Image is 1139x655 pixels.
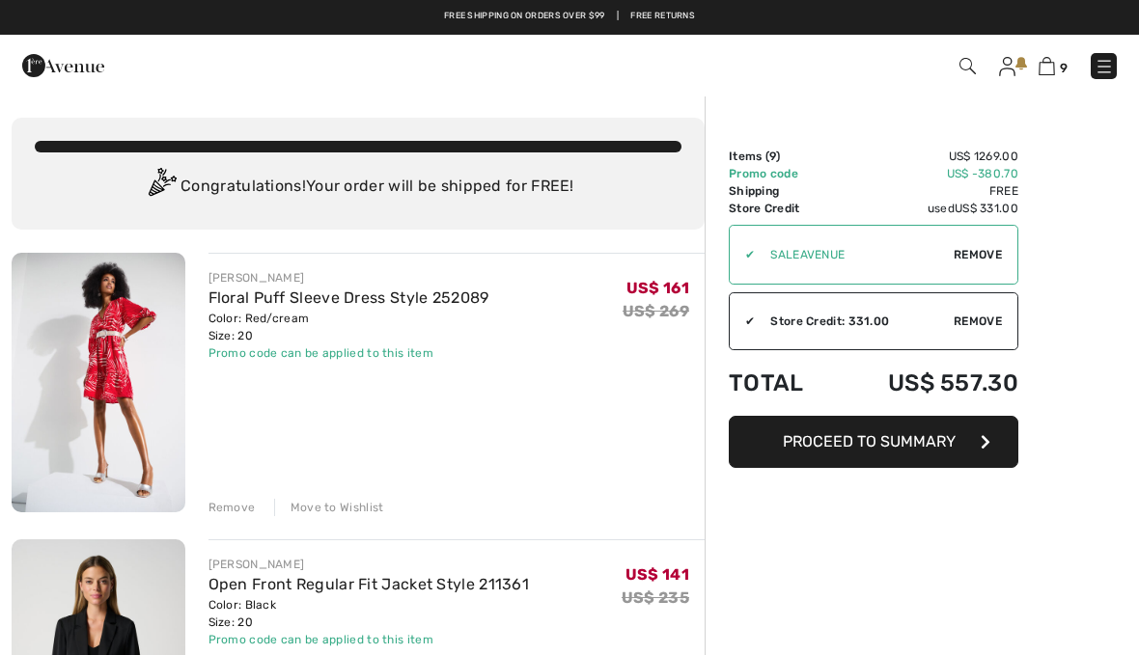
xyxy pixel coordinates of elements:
[999,57,1015,76] img: My Info
[22,46,104,85] img: 1ère Avenue
[834,165,1018,182] td: US$ -380.70
[444,10,605,23] a: Free shipping on orders over $99
[729,200,834,217] td: Store Credit
[274,499,384,516] div: Move to Wishlist
[729,182,834,200] td: Shipping
[630,10,695,23] a: Free Returns
[208,344,489,362] div: Promo code can be applied to this item
[208,310,489,344] div: Color: Red/cream Size: 20
[729,350,834,416] td: Total
[834,200,1018,217] td: used
[729,165,834,182] td: Promo code
[755,226,954,284] input: Promo code
[625,565,689,584] span: US$ 141
[622,588,689,607] s: US$ 235
[955,202,1018,215] span: US$ 331.00
[208,596,530,631] div: Color: Black Size: 20
[617,10,619,23] span: |
[208,556,530,573] div: [PERSON_NAME]
[954,246,1002,263] span: Remove
[834,350,1018,416] td: US$ 557.30
[623,302,689,320] s: US$ 269
[142,168,181,206] img: Congratulation2.svg
[959,58,976,74] img: Search
[729,148,834,165] td: Items ( )
[834,182,1018,200] td: Free
[729,416,1018,468] button: Proceed to Summary
[208,269,489,287] div: [PERSON_NAME]
[730,313,755,330] div: ✔
[834,148,1018,165] td: US$ 1269.00
[954,313,1002,330] span: Remove
[755,313,954,330] div: Store Credit: 331.00
[35,168,681,206] div: Congratulations! Your order will be shipped for FREE!
[208,631,530,648] div: Promo code can be applied to this item
[208,288,489,307] a: Floral Puff Sleeve Dress Style 252089
[769,150,776,163] span: 9
[22,55,104,73] a: 1ère Avenue
[208,499,256,516] div: Remove
[1060,61,1068,75] span: 9
[1095,57,1114,76] img: Menu
[12,253,185,512] img: Floral Puff Sleeve Dress Style 252089
[1039,57,1055,75] img: Shopping Bag
[783,432,956,450] span: Proceed to Summary
[1039,54,1068,77] a: 9
[208,575,530,593] a: Open Front Regular Fit Jacket Style 211361
[626,279,689,297] span: US$ 161
[730,246,755,263] div: ✔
